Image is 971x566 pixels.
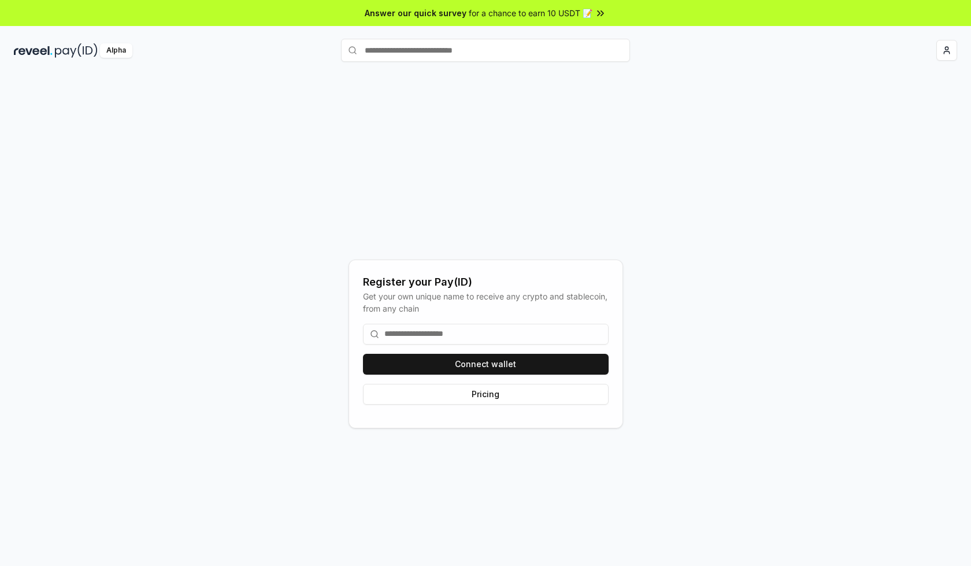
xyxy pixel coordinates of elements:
[100,43,132,58] div: Alpha
[363,354,609,375] button: Connect wallet
[469,7,592,19] span: for a chance to earn 10 USDT 📝
[14,43,53,58] img: reveel_dark
[55,43,98,58] img: pay_id
[363,274,609,290] div: Register your Pay(ID)
[363,384,609,405] button: Pricing
[365,7,466,19] span: Answer our quick survey
[363,290,609,315] div: Get your own unique name to receive any crypto and stablecoin, from any chain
